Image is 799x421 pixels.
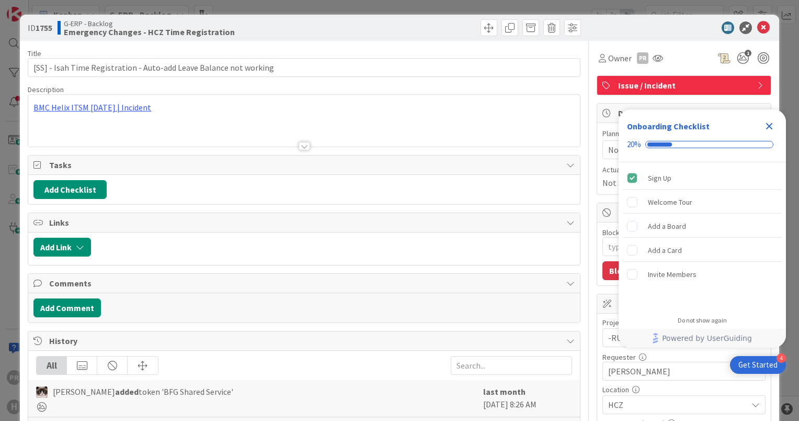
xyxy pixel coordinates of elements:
[623,239,782,262] div: Add a Card is incomplete.
[64,28,235,36] b: Emergency Changes - HCZ Time Registration
[637,52,648,64] div: PR
[451,356,572,375] input: Search...
[627,120,710,132] div: Onboarding Checklist
[623,215,782,238] div: Add a Board is incomplete.
[618,79,752,92] span: Issue / Incident
[627,140,641,149] div: 20%
[618,297,752,310] span: Custom Fields
[602,228,653,237] label: Blocked Reason
[49,335,561,347] span: History
[761,118,778,135] div: Close Checklist
[648,220,686,232] div: Add a Board
[619,109,786,348] div: Checklist Container
[28,21,52,34] span: ID
[28,85,64,94] span: Description
[602,319,766,326] div: Project
[33,180,107,199] button: Add Checklist
[648,196,692,208] div: Welcome Tour
[64,19,235,28] span: G-ERP - Backlog
[483,385,572,412] div: [DATE] 8:26 AM
[618,206,752,219] span: Block
[602,352,636,362] label: Requester
[623,191,782,214] div: Welcome Tour is incomplete.
[115,386,139,397] b: added
[602,164,766,175] span: Actual Dates
[49,216,561,229] span: Links
[49,277,561,290] span: Comments
[730,356,786,374] div: Open Get Started checklist, remaining modules: 4
[678,316,727,325] div: Do not show again
[619,162,786,309] div: Checklist items
[627,140,778,149] div: Checklist progress: 20%
[619,329,786,348] div: Footer
[36,386,48,398] img: Kv
[608,52,632,64] span: Owner
[483,386,526,397] b: last month
[623,263,782,286] div: Invite Members is incomplete.
[28,58,580,77] input: type card name here...
[745,50,751,57] span: 1
[608,330,742,345] span: -RUN-
[33,298,101,317] button: Add Comment
[777,353,786,363] div: 4
[618,107,752,119] span: Dates
[623,167,782,190] div: Sign Up is complete.
[33,238,91,257] button: Add Link
[602,386,766,393] div: Location
[738,360,778,370] div: Get Started
[53,385,233,398] span: [PERSON_NAME] token 'BFG Shared Service'
[49,159,561,171] span: Tasks
[33,102,151,113] a: BMC Helix ITSM [DATE] | Incident
[608,143,636,156] span: Not Set
[648,268,697,281] div: Invite Members
[662,332,752,345] span: Powered by UserGuiding
[602,261,638,280] button: Block
[602,128,766,139] span: Planned Dates
[624,329,781,348] a: Powered by UserGuiding
[648,244,682,257] div: Add a Card
[602,176,658,189] span: Not Started Yet
[608,398,747,411] span: HCZ
[36,23,52,33] b: 1755
[648,172,671,184] div: Sign Up
[37,357,67,374] div: All
[28,49,41,58] label: Title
